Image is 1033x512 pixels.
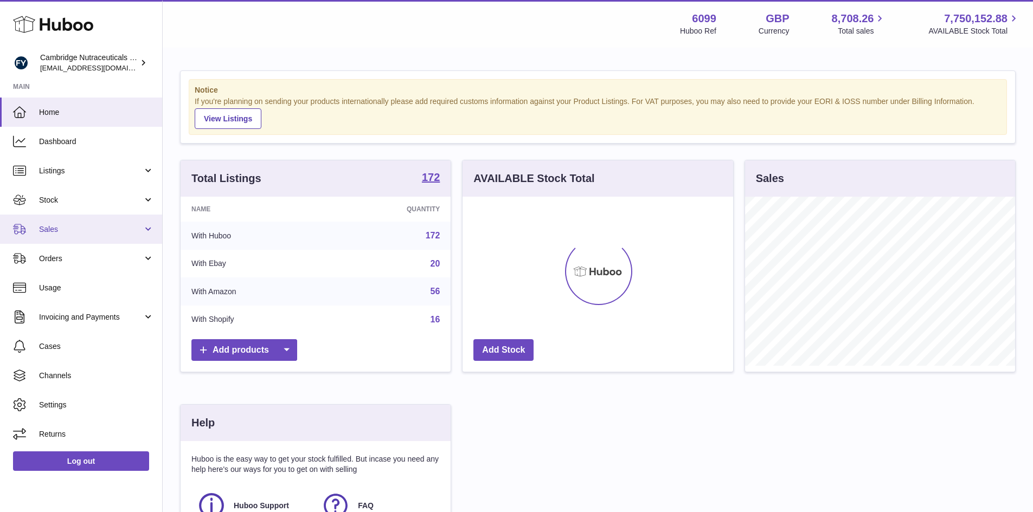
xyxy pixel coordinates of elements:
span: Cases [39,341,154,352]
a: 16 [431,315,440,324]
a: 7,750,152.88 AVAILABLE Stock Total [928,11,1020,36]
h3: AVAILABLE Stock Total [473,171,594,186]
span: FAQ [358,501,374,511]
a: 172 [422,172,440,185]
span: Dashboard [39,137,154,147]
span: Invoicing and Payments [39,312,143,322]
img: huboo@camnutra.com [13,55,29,71]
th: Name [181,197,329,222]
p: Huboo is the easy way to get your stock fulfilled. But incase you need any help here's our ways f... [191,454,440,475]
a: Add Stock [473,339,534,361]
div: Cambridge Nutraceuticals Ltd [40,53,138,73]
a: Add products [191,339,297,361]
span: 8,708.26 [832,11,874,26]
strong: 6099 [692,11,716,26]
strong: 172 [422,172,440,183]
strong: Notice [195,85,1001,95]
div: Currency [759,26,790,36]
td: With Shopify [181,306,329,334]
span: AVAILABLE Stock Total [928,26,1020,36]
h3: Sales [756,171,784,186]
span: Home [39,107,154,118]
span: Returns [39,429,154,439]
a: 56 [431,287,440,296]
div: Huboo Ref [680,26,716,36]
span: Stock [39,195,143,205]
span: Usage [39,283,154,293]
h3: Help [191,416,215,430]
h3: Total Listings [191,171,261,186]
strong: GBP [766,11,789,26]
div: If you're planning on sending your products internationally please add required customs informati... [195,96,1001,129]
span: Channels [39,371,154,381]
a: View Listings [195,108,261,129]
td: With Huboo [181,222,329,250]
span: Sales [39,224,143,235]
th: Quantity [329,197,451,222]
span: Huboo Support [234,501,289,511]
span: 7,750,152.88 [944,11,1008,26]
span: Listings [39,166,143,176]
span: Orders [39,254,143,264]
td: With Ebay [181,250,329,278]
a: 8,708.26 Total sales [832,11,887,36]
td: With Amazon [181,277,329,306]
a: 172 [426,231,440,240]
a: 20 [431,259,440,268]
span: Settings [39,400,154,410]
a: Log out [13,451,149,471]
span: Total sales [838,26,886,36]
span: [EMAIL_ADDRESS][DOMAIN_NAME] [40,63,159,72]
